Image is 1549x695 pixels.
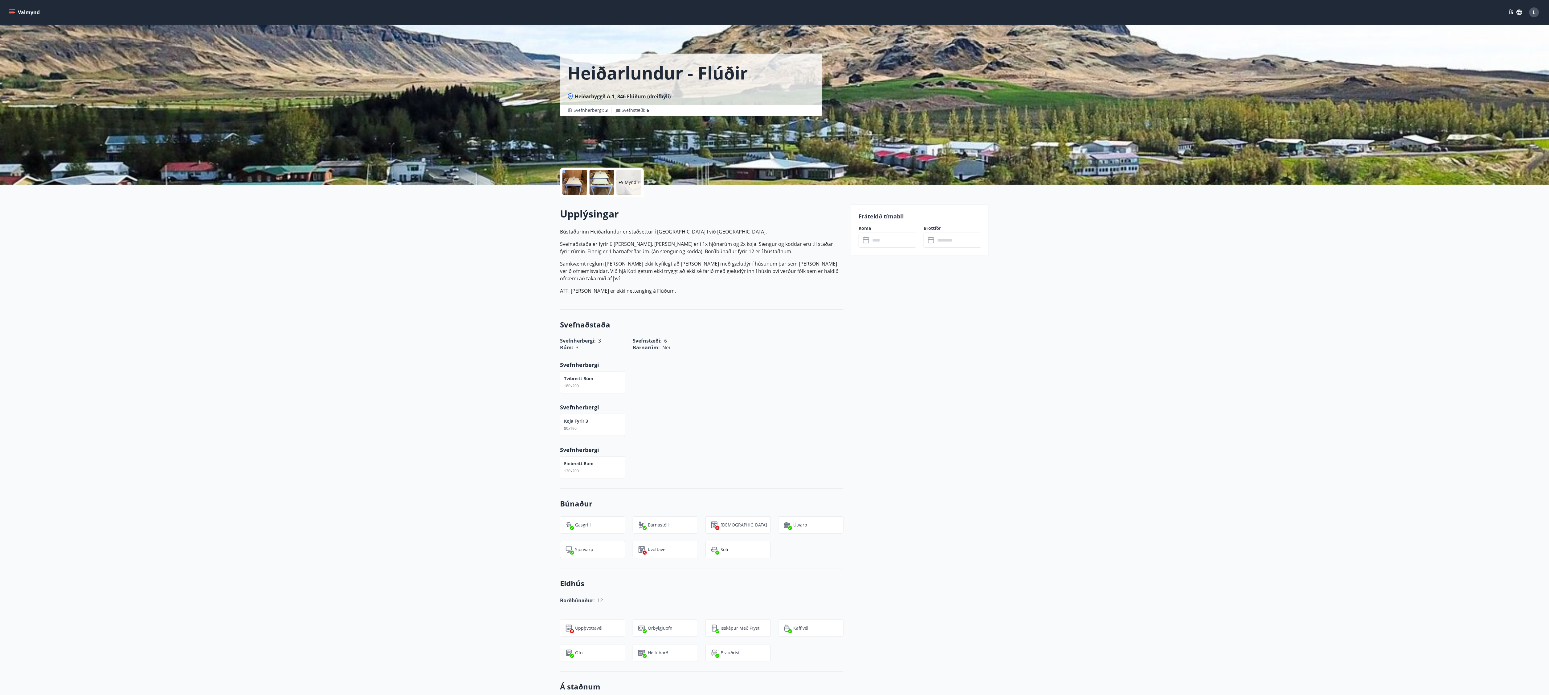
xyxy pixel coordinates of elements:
p: Ofn [575,650,583,656]
p: [DEMOGRAPHIC_DATA] [721,522,767,528]
p: Samkvæmt reglum [PERSON_NAME] ekki leyfilegt að [PERSON_NAME] með gæludýr í húsunum þar sem [PERS... [560,260,844,282]
p: Barnastóll [648,522,669,528]
span: Svefnstæði : [622,107,649,113]
label: Brottför [924,225,981,231]
span: Rúm : [560,344,573,351]
img: Dl16BY4EX9PAW649lg1C3oBuIaAsR6QVDQBO2cTm.svg [638,546,645,553]
span: Svefnherbergi : [574,107,608,113]
p: Svefnaðstaða er fyrir 6 [PERSON_NAME]. [PERSON_NAME] er í 1x hjónarúm og 2x koja. Sængur og kodda... [560,240,844,255]
span: 3 [576,344,578,351]
p: Uppþvottavél [575,625,603,631]
p: Svefnherbergi [560,403,844,411]
span: 6 [647,107,649,113]
img: ro1VYixuww4Qdd7lsw8J65QhOwJZ1j2DOUyXo3Mt.svg [638,521,645,529]
button: menu [7,7,42,18]
img: HjsXMP79zaSHlY54vW4Et0sdqheuFiP1RYfGwuXf.svg [783,521,791,529]
span: Heiðarbyggð A-1, 846 Flúðum (dreifbýli) [575,93,671,100]
span: Barnarúm : [633,344,660,351]
p: Útvarp [793,522,807,528]
img: zPVQBp9blEdIFer1EsEXGkdLSf6HnpjwYpytJsbc.svg [565,649,573,656]
img: mAminyBEY3mRTAfayxHTq5gfGd6GwGu9CEpuJRvg.svg [565,546,573,553]
p: Svefnherbergi [560,361,844,369]
img: pUbwa0Tr9PZZ78BdsD4inrLmwWm7eGTtsX9mJKRZ.svg [711,546,718,553]
p: Tvíbreitt rúm [564,376,593,382]
img: hddCLTAnxqFUMr1fxmbGG8zWilo2syolR0f9UjPn.svg [711,521,718,529]
span: 3 [605,107,608,113]
h6: 12 [597,596,603,605]
p: Örbylgjuofn [648,625,672,631]
p: Gasgrill [575,522,591,528]
label: Koma [859,225,916,231]
img: 9R1hYb2mT2cBJz2TGv4EKaumi4SmHMVDNXcQ7C8P.svg [638,649,645,656]
img: ZXjrS3QKesehq6nQAPjaRuRTI364z8ohTALB4wBr.svg [565,521,573,529]
p: Helluborð [648,650,668,656]
p: Kaffivél [793,625,808,631]
span: Nei [662,344,670,351]
p: ATT: [PERSON_NAME] er ekki nettenging á Flúðum. [560,287,844,295]
img: eXskhI6PfzAYYayp6aE5zL2Gyf34kDYkAHzo7Blm.svg [711,649,718,656]
p: Koja fyrir 3 [564,418,588,424]
img: YAuCf2RVBoxcWDOxEIXE9JF7kzGP1ekdDd7KNrAY.svg [783,624,791,632]
p: Sjónvarp [575,547,593,553]
h1: Heiðarlundur - Flúðir [567,61,748,84]
img: CeBo16TNt2DMwKWDoQVkwc0rPfUARCXLnVWH1QgS.svg [711,624,718,632]
span: Borðbúnaður: [560,597,595,604]
p: +9 Myndir [619,179,640,185]
p: Þvottavél [648,547,667,553]
h3: Eldhús [560,578,844,589]
h3: Á staðnum [560,681,844,692]
h2: Upplýsingar [560,207,844,221]
span: 180x200 [564,383,579,388]
p: Svefnherbergi [560,446,844,454]
h3: Svefnaðstaða [560,319,844,330]
p: Einbreitt rúm [564,461,594,467]
p: Sófi [721,547,728,553]
img: WhzojLTXTmGNzu0iQ37bh4OB8HAJRP8FBs0dzKJK.svg [638,624,645,632]
button: L [1527,5,1542,20]
p: Frátekið tímabil [859,212,981,220]
p: Brauðrist [721,650,740,656]
p: Bústaðurinn Heiðarlundur er staðsettur í [GEOGRAPHIC_DATA] I við [GEOGRAPHIC_DATA]. [560,228,844,235]
span: L [1533,9,1536,16]
p: Ísskápur með frysti [721,625,761,631]
h3: Búnaður [560,498,844,509]
img: 7hj2GulIrg6h11dFIpsIzg8Ak2vZaScVwTihwv8g.svg [565,624,573,632]
span: 80x190 [564,426,577,431]
button: ÍS [1506,7,1526,18]
span: 120x200 [564,468,579,473]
